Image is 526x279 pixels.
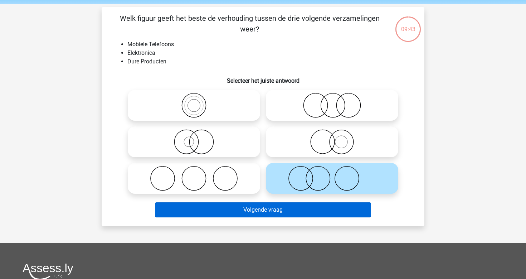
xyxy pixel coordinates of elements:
[127,40,413,49] li: Mobiele Telefoons
[127,49,413,57] li: Elektronica
[113,13,386,34] p: Welk figuur geeft het beste de verhouding tussen de drie volgende verzamelingen weer?
[155,202,371,217] button: Volgende vraag
[395,16,422,34] div: 09:43
[127,57,413,66] li: Dure Producten
[113,72,413,84] h6: Selecteer het juiste antwoord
